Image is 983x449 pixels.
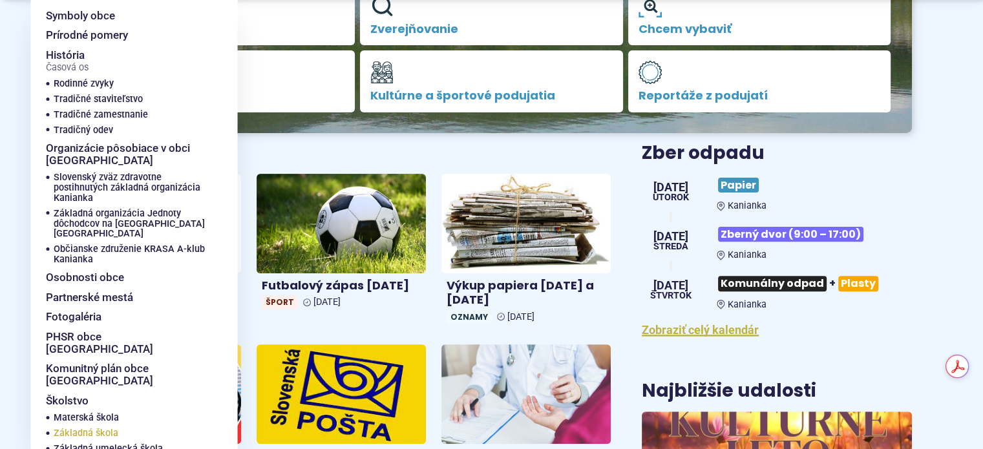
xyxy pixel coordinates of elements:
[46,359,206,390] a: Komunitný plán obce [GEOGRAPHIC_DATA]
[46,327,206,359] a: PHSR obce [GEOGRAPHIC_DATA]
[54,107,201,123] a: Tradičné zamestnanie
[54,92,143,107] span: Tradičné staviteľstvo
[54,170,206,206] a: Slovenský zväz zdravotne postihnutých základná organizácia Kanianka
[650,291,692,300] span: štvrtok
[642,381,816,401] h3: Najbližšie udalosti
[54,426,201,441] a: Základná škola
[54,242,206,267] a: Občianske združenie KRASA A-klub Kanianka
[718,227,863,242] span: Zberný dvor (9:00 – 17:00)
[728,249,766,260] span: Kanianka
[46,267,124,287] span: Osobnosti obce
[54,92,201,107] a: Tradičné staviteľstvo
[46,45,185,77] a: HistóriaČasová os
[653,193,689,202] span: utorok
[628,50,891,112] a: Reportáže z podujatí
[718,178,759,193] span: Papier
[46,6,206,26] a: Symboly obce
[46,63,89,73] span: Časová os
[507,311,534,322] span: [DATE]
[653,231,688,242] span: [DATE]
[257,174,426,314] a: Futbalový zápas [DATE] Šport [DATE]
[728,200,766,211] span: Kanianka
[718,276,827,291] span: Komunálny odpad
[46,25,206,45] a: Prírodné pomery
[54,123,113,138] span: Tradičný odev
[46,25,128,45] span: Prírodné pomery
[54,76,201,92] a: Rodinné zvyky
[46,307,101,327] span: Fotogaléria
[54,76,114,92] span: Rodinné zvyky
[653,182,689,193] span: [DATE]
[447,310,492,324] span: Oznamy
[46,287,133,308] span: Partnerské mestá
[642,323,759,337] a: Zobraziť celý kalendár
[639,89,881,102] span: Reportáže z podujatí
[642,143,911,163] h3: Zber odpadu
[54,426,118,441] span: Základná škola
[838,276,878,291] span: Plasty
[46,391,89,411] span: Školstvo
[441,174,611,329] a: Výkup papiera [DATE] a [DATE] Oznamy [DATE]
[447,278,606,308] h4: Výkup papiera [DATE] a [DATE]
[46,267,206,287] a: Osobnosti obce
[46,45,89,77] span: História
[54,206,206,242] a: Základná organizácia Jednoty dôchodcov na [GEOGRAPHIC_DATA] [GEOGRAPHIC_DATA]
[46,391,185,411] a: Školstvo
[642,172,911,211] a: Papier Kanianka [DATE] utorok
[54,123,201,138] a: Tradičný odev
[650,280,692,291] span: [DATE]
[728,299,766,310] span: Kanianka
[642,222,911,260] a: Zberný dvor (9:00 – 17:00) Kanianka [DATE] streda
[46,138,206,170] a: Organizácie pôsobiace v obci [GEOGRAPHIC_DATA]
[642,271,911,309] a: Komunálny odpad+Plasty Kanianka [DATE] štvrtok
[717,271,911,296] h3: +
[54,107,148,123] span: Tradičné zamestnanie
[46,6,115,26] span: Symboly obce
[370,89,613,102] span: Kultúrne a športové podujatia
[370,23,613,36] span: Zverejňovanie
[653,242,688,251] span: streda
[54,410,201,426] a: Materská škola
[46,287,206,308] a: Partnerské mestá
[360,50,623,112] a: Kultúrne a športové podujatia
[262,295,298,309] span: Šport
[313,297,341,308] span: [DATE]
[46,307,206,327] a: Fotogaléria
[639,23,881,36] span: Chcem vybaviť
[54,410,119,426] span: Materská škola
[262,278,421,293] h4: Futbalový zápas [DATE]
